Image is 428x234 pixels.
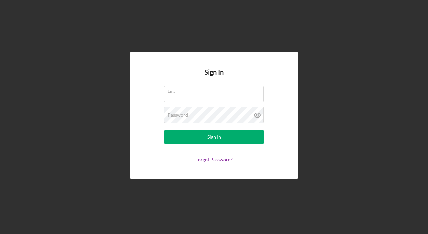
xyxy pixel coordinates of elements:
label: Email [168,86,264,94]
label: Password [168,112,188,118]
a: Forgot Password? [195,157,233,162]
h4: Sign In [204,68,224,86]
div: Sign In [207,130,221,144]
button: Sign In [164,130,264,144]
